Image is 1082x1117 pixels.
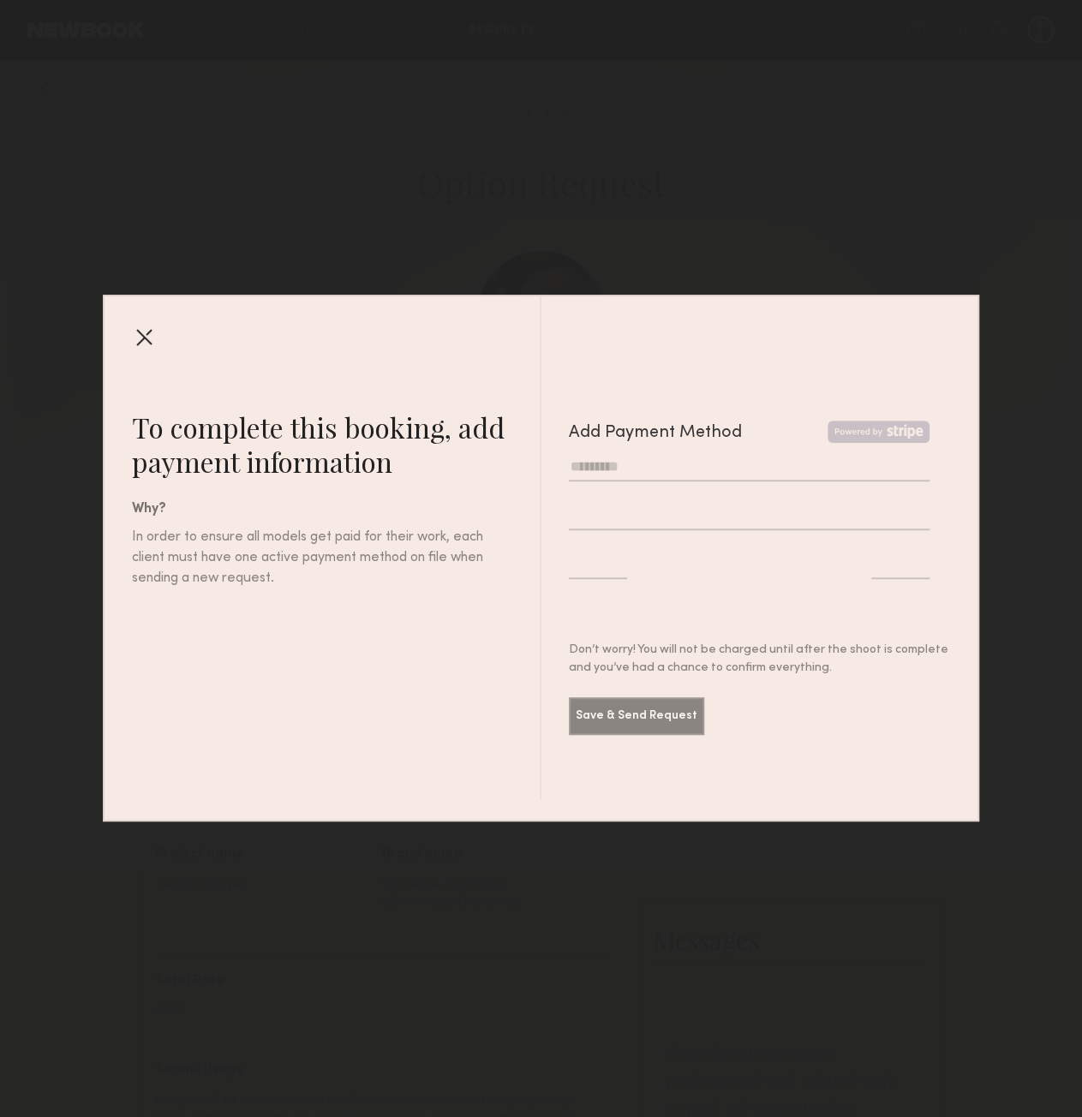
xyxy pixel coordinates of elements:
div: Add Payment Method [569,421,742,446]
iframe: Secure CVC input frame [871,556,930,572]
div: To complete this booking, add payment information [132,410,540,479]
iframe: Secure expiration date input frame [569,556,627,572]
div: Why? [132,499,540,520]
div: In order to ensure all models get paid for their work, each client must have one active payment m... [132,527,485,588]
iframe: Secure card number input frame [569,507,930,523]
div: Don’t worry! You will not be charged until after the shoot is complete and you’ve had a chance to... [569,641,951,677]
